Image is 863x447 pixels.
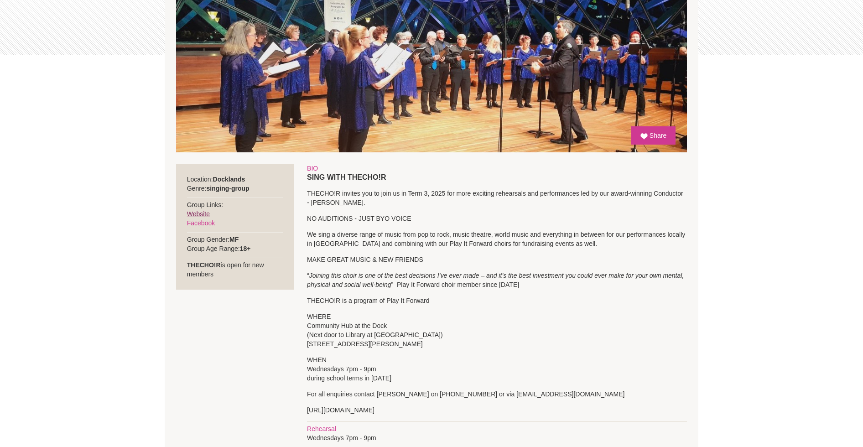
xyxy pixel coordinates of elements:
[187,261,221,269] strong: THECHO!R
[307,296,687,305] p: THECHO!R is a program of Play It Forward
[307,189,687,207] p: THECHO!R invites you to join us in Term 3, 2025 for more exciting rehearsals and performances led...
[307,272,684,288] em: Joining this choir is one of the best decisions I’ve ever made – and it’s the best investment you...
[307,173,386,181] strong: SING WITH THECHO!R
[307,214,687,223] p: NO AUDITIONS - JUST BYO VOICE
[307,390,687,399] p: For all enquiries contact [PERSON_NAME] on [PHONE_NUMBER] or via [EMAIL_ADDRESS][DOMAIN_NAME]
[240,245,251,252] strong: 18+
[307,164,687,173] div: BIO
[187,210,210,218] a: Website
[307,271,687,289] p: “ ” Play It Forward choir member since [DATE]
[307,405,687,415] p: [URL][DOMAIN_NAME]
[307,312,687,348] p: WHERE Community Hub at the Dock (Next door to Library at [GEOGRAPHIC_DATA]) [STREET_ADDRESS][PERS...
[207,185,250,192] strong: singing-group
[307,255,687,264] p: MAKE GREAT MUSIC & NEW FRIENDS
[229,236,239,243] strong: MF
[307,355,687,383] p: WHEN Wednesdays 7pm - 9pm during school terms in [DATE]
[307,230,687,248] p: We sing a diverse range of music from pop to rock, music theatre, world music and everything in b...
[187,219,215,227] a: Facebook
[631,126,676,145] a: Share
[307,424,687,433] div: Rehearsal
[176,164,294,290] div: Location: Genre: Group Links: Group Gender: Group Age Range: is open for new members
[213,176,245,183] strong: Docklands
